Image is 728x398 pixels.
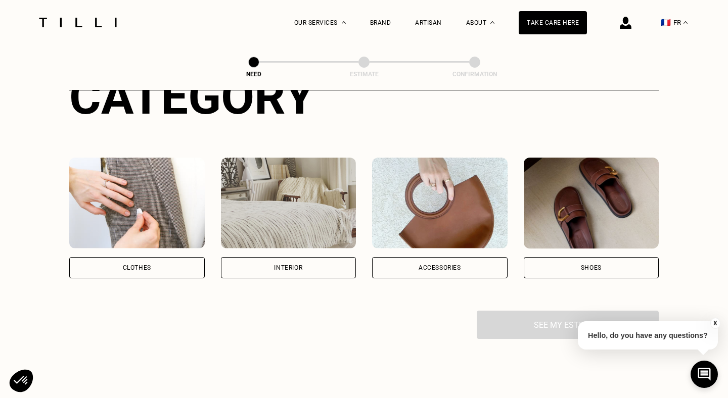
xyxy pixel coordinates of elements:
[527,19,579,26] font: Take care here
[370,19,391,26] a: Brand
[581,264,602,271] font: Shoes
[673,19,681,26] font: FR
[342,21,346,24] img: Drop-down menu
[588,331,708,339] font: Hello, do you have any questions?
[69,69,314,125] font: Category
[274,264,302,271] font: Interior
[466,19,487,26] font: About
[519,11,587,34] a: Take care here
[372,158,508,248] img: Accessories
[350,71,379,78] font: Estimate
[419,264,461,271] font: Accessories
[524,158,659,248] img: Shoes
[452,71,497,78] font: Confirmation
[710,318,720,329] button: X
[415,19,442,26] a: Artisan
[490,21,494,24] img: About drop-down menu
[684,21,688,24] img: drop-down menu
[221,158,356,248] img: Interior
[620,17,631,29] img: connection icon
[713,320,717,327] font: X
[69,158,205,248] img: Clothes
[294,19,338,26] font: Our services
[246,71,261,78] font: Need
[35,18,120,27] img: Tilli Dressmaking Service Logo
[661,18,671,27] font: 🇫🇷
[123,264,151,271] font: Clothes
